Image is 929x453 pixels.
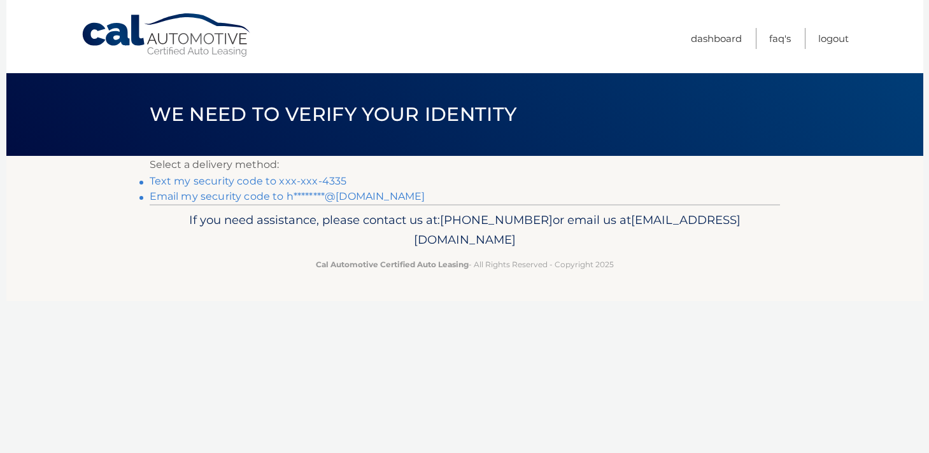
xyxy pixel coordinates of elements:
a: Dashboard [691,28,742,49]
p: Select a delivery method: [150,156,780,174]
p: - All Rights Reserved - Copyright 2025 [158,258,772,271]
a: Logout [818,28,849,49]
p: If you need assistance, please contact us at: or email us at [158,210,772,251]
a: FAQ's [769,28,791,49]
span: We need to verify your identity [150,102,517,126]
strong: Cal Automotive Certified Auto Leasing [316,260,469,269]
a: Email my security code to h********@[DOMAIN_NAME] [150,190,425,202]
a: Text my security code to xxx-xxx-4335 [150,175,347,187]
a: Cal Automotive [81,13,253,58]
span: [PHONE_NUMBER] [440,213,553,227]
